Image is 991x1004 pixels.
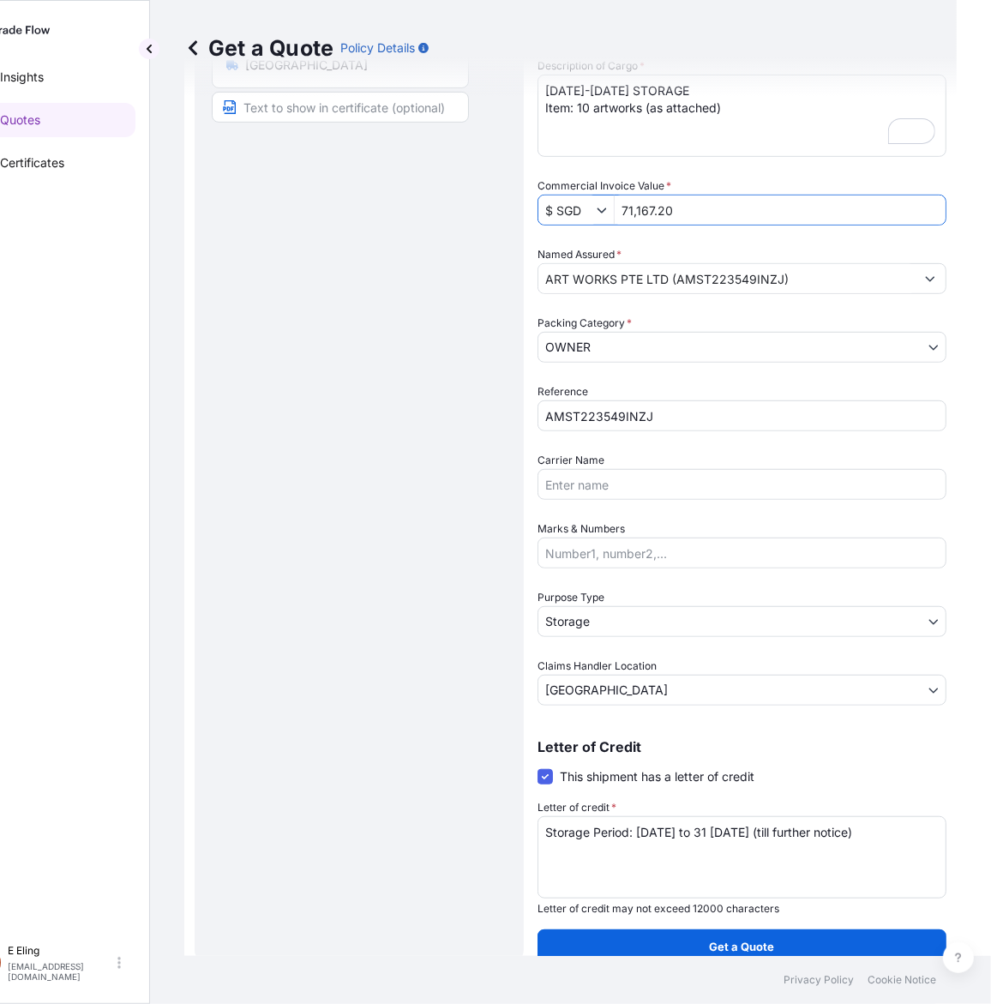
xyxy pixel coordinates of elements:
p: E Eling [8,944,114,958]
input: Full name [538,263,915,294]
span: OWNER [545,339,591,356]
p: Get a Quote [184,34,333,62]
label: Named Assured [538,246,622,263]
p: Letter of Credit [538,740,946,754]
input: Number1, number2,... [538,538,946,568]
p: [EMAIL_ADDRESS][DOMAIN_NAME] [8,961,114,982]
button: Show suggestions [597,201,614,219]
label: Marks & Numbers [538,520,625,538]
button: [GEOGRAPHIC_DATA] [538,675,946,706]
button: Show suggestions [915,263,946,294]
p: Policy Details [340,39,415,57]
textarea: To enrich screen reader interactions, please activate Accessibility in Grammarly extension settings [538,75,946,157]
button: Storage [538,606,946,637]
button: OWNER [538,332,946,363]
input: Your internal reference [538,400,946,431]
p: Get a Quote [710,938,775,955]
textarea: Storage Period: [DATE] to 31 [DATE] (till further notice) [538,816,946,899]
label: Letter of credit [538,799,616,816]
label: Reference [538,383,588,400]
span: Packing Category [538,315,632,332]
span: Claims Handler Location [538,658,657,675]
span: Storage [545,613,590,630]
span: Purpose Type [538,589,604,606]
a: Privacy Policy [784,973,854,987]
span: [GEOGRAPHIC_DATA] [545,682,668,699]
input: Type amount [615,195,946,225]
span: This shipment has a letter of credit [560,768,754,785]
a: Cookie Notice [868,973,936,987]
label: Carrier Name [538,452,604,469]
p: Letter of credit may not exceed 12000 characters [538,902,946,916]
input: Commercial Invoice Value [538,195,597,225]
input: Text to appear on certificate [212,92,469,123]
input: Enter name [538,469,946,500]
button: Get a Quote [538,929,946,964]
label: Commercial Invoice Value [538,177,671,195]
